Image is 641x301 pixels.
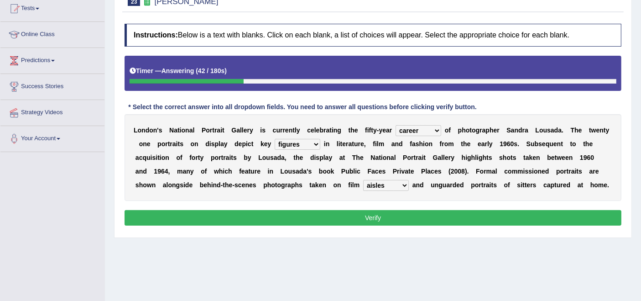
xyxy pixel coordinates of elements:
b: r [358,140,360,148]
b: s [262,127,266,134]
b: f [180,154,182,161]
b: a [386,127,390,134]
b: u [549,140,553,148]
b: s [416,140,419,148]
b: g [467,154,471,161]
b: a [418,154,422,161]
b: r [210,127,212,134]
b: t [157,154,160,161]
b: n [395,140,399,148]
b: e [300,154,303,161]
b: f [440,140,442,148]
b: o [425,140,429,148]
b: t [583,140,585,148]
b: n [386,154,391,161]
a: Your Account [0,126,104,149]
b: a [217,127,220,134]
b: i [367,127,369,134]
b: p [319,154,323,161]
b: y [606,127,610,134]
b: s [270,154,274,161]
b: n [143,140,147,148]
b: b [535,140,539,148]
b: u [354,140,358,148]
b: l [314,127,316,134]
b: d [235,140,239,148]
b: T [571,127,575,134]
b: l [394,154,396,161]
b: . [562,127,563,134]
b: l [441,154,443,161]
b: n [515,127,519,134]
b: l [443,154,445,161]
b: o [138,127,142,134]
b: L [258,154,262,161]
b: d [518,127,522,134]
b: a [236,127,240,134]
b: i [422,154,424,161]
b: o [206,127,210,134]
b: r [280,127,282,134]
b: t [570,140,573,148]
b: o [444,140,448,148]
b: d [205,140,209,148]
b: r [442,140,444,148]
b: c [307,127,311,134]
b: o [191,140,195,148]
b: ( [196,67,198,74]
b: n [185,127,189,134]
b: o [383,154,387,161]
b: p [458,127,462,134]
b: i [229,154,231,161]
b: s [514,140,518,148]
b: e [311,127,314,134]
b: h [462,127,466,134]
b: k [261,140,264,148]
b: a [339,154,343,161]
b: h [419,140,423,148]
b: ' [157,127,158,134]
b: r [416,154,418,161]
b: n [326,140,330,148]
b: u [146,154,151,161]
b: p [211,154,215,161]
b: 1 [500,140,503,148]
b: l [240,127,242,134]
b: a [274,154,277,161]
b: G [433,154,438,161]
b: t [604,127,606,134]
b: r [247,127,250,134]
b: q [142,154,146,161]
b: p [215,140,219,148]
b: l [475,154,477,161]
b: p [485,127,490,134]
b: s [547,127,551,134]
b: a [551,127,554,134]
b: m [448,140,453,148]
b: e [542,140,546,148]
b: a [391,140,395,148]
b: N [370,154,375,161]
b: i [381,154,383,161]
b: o [472,127,476,134]
b: e [360,140,364,148]
b: o [407,154,412,161]
b: ) [224,67,227,74]
b: e [147,140,151,148]
a: Strategy Videos [0,100,104,123]
b: h [296,154,300,161]
b: a [558,127,562,134]
b: t [293,154,296,161]
b: u [276,127,280,134]
b: c [248,140,251,148]
b: e [589,140,593,148]
b: p [157,140,162,148]
b: s [233,154,237,161]
b: n [429,140,433,148]
b: s [316,154,319,161]
b: s [180,140,183,148]
b: e [360,154,364,161]
b: i [465,154,467,161]
b: g [337,127,341,134]
b: y [373,127,377,134]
